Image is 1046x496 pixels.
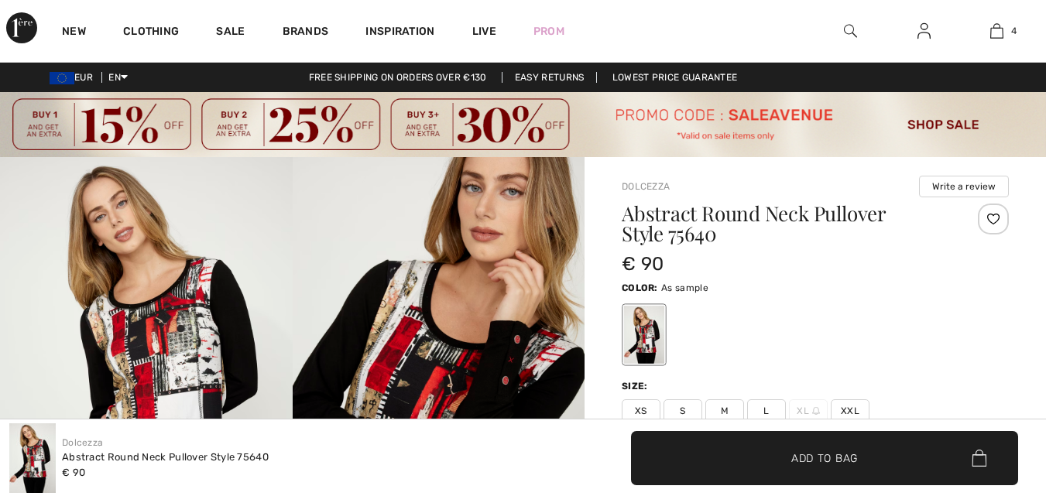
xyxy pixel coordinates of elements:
[812,407,820,415] img: ring-m.svg
[831,399,869,422] span: XXL
[6,12,37,43] img: 1ère Avenue
[123,25,179,41] a: Clothing
[62,467,85,478] span: € 90
[50,72,74,84] img: Euro
[62,450,269,465] div: Abstract Round Neck Pullover Style 75640
[365,25,434,41] span: Inspiration
[600,72,750,83] a: Lowest Price Guarantee
[622,204,945,244] h1: Abstract Round Neck Pullover Style 75640
[961,22,1033,40] a: 4
[664,399,702,422] span: S
[990,22,1003,40] img: My Bag
[747,399,786,422] span: L
[472,23,496,39] a: Live
[50,72,99,83] span: EUR
[283,25,329,41] a: Brands
[789,399,828,422] span: XL
[661,282,708,293] span: As sample
[622,282,658,293] span: Color:
[533,23,564,39] a: Prom
[972,450,986,467] img: Bag.svg
[622,181,670,192] a: Dolcezza
[62,437,103,448] a: Dolcezza
[1011,24,1017,38] span: 4
[624,306,664,364] div: As sample
[622,253,664,275] span: € 90
[622,379,651,393] div: Size:
[216,25,245,41] a: Sale
[108,72,128,83] span: EN
[947,380,1031,419] iframe: Opens a widget where you can find more information
[844,22,857,40] img: search the website
[917,22,931,40] img: My Info
[502,72,598,83] a: Easy Returns
[62,25,86,41] a: New
[622,399,660,422] span: XS
[705,399,744,422] span: M
[791,450,858,466] span: Add to Bag
[631,431,1018,485] button: Add to Bag
[9,423,56,493] img: Abstract Round Neck Pullover Style 75640
[905,22,943,41] a: Sign In
[919,176,1009,197] button: Write a review
[297,72,499,83] a: Free shipping on orders over €130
